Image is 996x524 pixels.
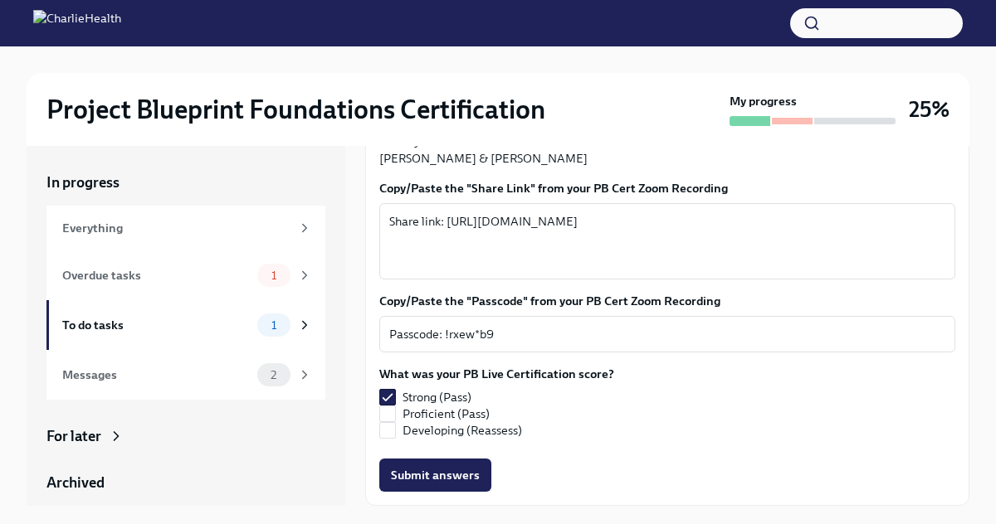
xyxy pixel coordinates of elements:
[62,219,290,237] div: Everything
[379,133,955,167] p: Thank you! [PERSON_NAME] & [PERSON_NAME]
[46,426,101,446] div: For later
[46,473,325,492] a: Archived
[403,405,490,422] span: Proficient (Pass)
[389,211,945,271] textarea: Share link: [URL][DOMAIN_NAME]
[46,250,325,300] a: Overdue tasks1
[389,324,945,344] textarea: Passcode: !rxew*b9
[46,426,325,446] a: For later
[62,366,251,384] div: Messages
[46,206,325,250] a: Everything
[391,467,480,483] span: Submit answers
[62,316,251,334] div: To do tasks
[46,93,545,126] h2: Project Blueprint Foundations Certification
[379,458,491,492] button: Submit answers
[261,369,286,381] span: 2
[909,95,950,124] h3: 25%
[46,350,325,400] a: Messages2
[46,172,325,192] a: In progress
[403,389,471,405] span: Strong (Pass)
[62,266,251,284] div: Overdue tasks
[403,422,522,439] span: Developing (Reassess)
[379,293,955,309] label: Copy/Paste the "Passcode" from your PB Cert Zoom Recording
[46,300,325,350] a: To do tasks1
[730,93,797,109] strong: My progress
[261,319,286,332] span: 1
[33,10,121,36] img: CharlieHealth
[379,180,955,196] label: Copy/Paste the "Share Link" from your PB Cert Zoom Recording
[379,366,614,382] label: What was your PB Live Certification score?
[261,269,286,282] span: 1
